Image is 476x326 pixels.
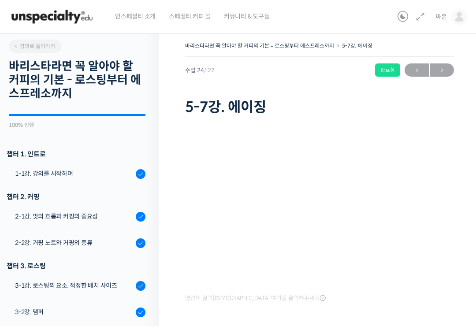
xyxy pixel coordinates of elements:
[9,122,145,128] div: 100% 진행
[375,63,400,77] div: 완료함
[430,64,454,76] span: →
[15,281,133,290] div: 3-1강. 로스팅의 요소, 적정한 배치 사이즈
[9,59,145,101] h2: 바리스타라면 꼭 알아야 할 커피의 기본 - 로스팅부터 에스프레소까지
[9,40,62,53] a: 강의로 돌아가기
[15,211,133,221] div: 2-1강. 맛의 흐름과 커핑의 중요성
[15,169,133,178] div: 1-1강. 강의를 시작하며
[185,99,454,115] h1: 5-7강. 에이징
[185,67,215,73] span: 수업 24
[15,307,133,317] div: 3-2강. 댐퍼
[405,63,429,77] a: ←이전
[405,64,429,76] span: ←
[435,13,447,21] span: 짜온
[430,63,454,77] a: 다음→
[13,43,55,49] span: 강의로 돌아가기
[7,260,145,272] div: 챕터 3. 로스팅
[185,295,326,302] span: 영상이 끊기[DEMOGRAPHIC_DATA] 여기를 클릭해주세요
[185,42,334,49] a: 바리스타라면 꼭 알아야 할 커피의 기본 – 로스팅부터 에스프레소까지
[7,191,145,203] div: 챕터 2. 커핑
[7,148,145,160] h3: 챕터 1. 인트로
[204,67,215,74] span: / 27
[342,42,372,49] a: 5-7강. 에이징
[15,238,133,248] div: 2-2강. 커핑 노트와 커핑의 종류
